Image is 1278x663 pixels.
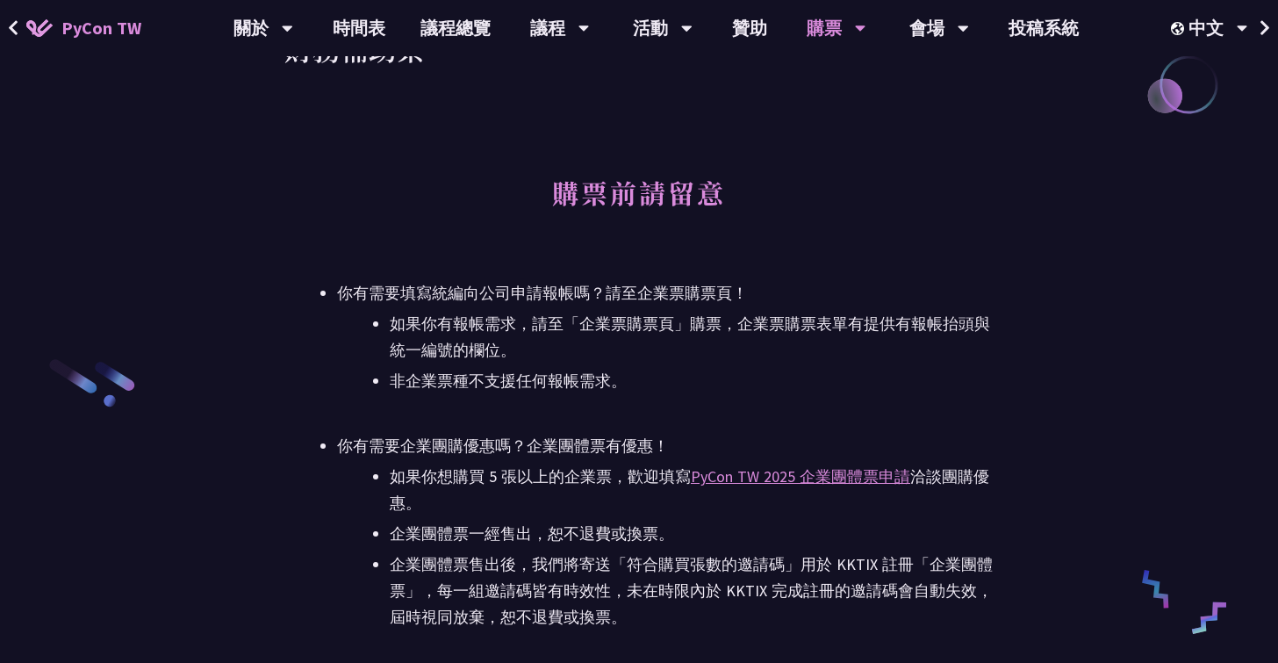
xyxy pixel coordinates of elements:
li: 企業團體票售出後，我們將寄送「符合購買張數的邀請碼」用於 KKTIX 註冊「企業團體票」，每一組邀請碼皆有時效性，未在時限內於 KKTIX 完成註冊的邀請碼會自動失效，屆時視同放棄，恕不退費或換票。 [390,551,994,631]
li: 企業團體票一經售出，恕不退費或換票。 [390,521,994,547]
li: 非企業票種不支援任何報帳需求。 [390,368,994,394]
div: 你有需要填寫統編向公司申請報帳嗎？請至企業票購票頁！ [337,280,994,306]
span: PyCon TW [61,15,141,41]
a: PyCon TW [9,6,159,50]
img: Home icon of PyCon TW 2025 [26,19,53,37]
h2: 購票前請留意 [284,157,994,254]
img: Locale Icon [1171,22,1188,35]
div: 你有需要企業團購優惠嗎？企業團體票有優惠！ [337,433,994,459]
li: 如果你想購買 5 張以上的企業票，歡迎填寫 洽談團購優惠。 [390,464,994,516]
a: PyCon TW 2025 企業團體票申請 [691,466,910,486]
li: 如果你有報帳需求，請至「企業票購票頁」購票，企業票購票表單有提供有報帳抬頭與統一編號的欄位。 [390,311,994,364]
